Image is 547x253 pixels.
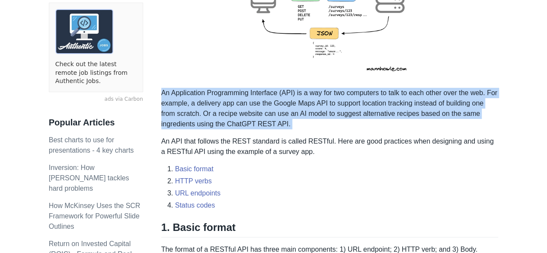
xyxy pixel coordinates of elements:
[55,60,137,86] a: Check out the latest remote job listings from Authentic Jobs.
[175,189,221,197] a: URL endpoints
[49,117,143,128] h3: Popular Articles
[175,202,215,209] a: Status codes
[49,96,143,103] a: ads via Carbon
[175,165,214,173] a: Basic format
[49,136,134,154] a: Best charts to use for presentations - 4 key charts
[55,9,113,54] img: ads via Carbon
[161,88,499,129] p: An Application Programming Interface (API) is a way for two computers to talk to each other over ...
[161,221,499,237] h2: 1. Basic format
[175,177,212,185] a: HTTP verbs
[49,202,141,230] a: How McKinsey Uses the SCR Framework for Powerful Slide Outlines
[161,136,499,157] p: An API that follows the REST standard is called RESTful. Here are good practices when designing a...
[49,164,129,192] a: Inversion: How [PERSON_NAME] tackles hard problems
